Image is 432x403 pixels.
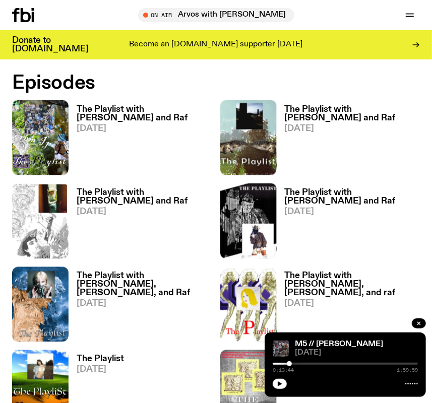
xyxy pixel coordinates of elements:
span: [DATE] [77,124,212,133]
h2: Episodes [12,74,420,92]
h3: The Playlist with [PERSON_NAME] and Raf [77,105,212,122]
h3: The Playlist [77,355,124,364]
span: 0:13:44 [273,368,294,373]
span: [DATE] [77,208,212,216]
h3: The Playlist with [PERSON_NAME], [PERSON_NAME], and Raf [77,272,212,298]
h3: The Playlist with [PERSON_NAME], [PERSON_NAME], and raf [285,272,420,298]
span: [DATE] [285,300,420,308]
span: [DATE] [285,208,420,216]
a: The Playlist with [PERSON_NAME] and Raf[DATE] [277,188,420,258]
a: The Playlist with [PERSON_NAME] and Raf[DATE] [69,105,212,175]
span: [DATE] [77,366,124,374]
span: [DATE] [285,124,420,133]
a: The Playlist with [PERSON_NAME] and Raf[DATE] [69,188,212,258]
p: Become an [DOMAIN_NAME] supporter [DATE] [130,40,303,49]
h3: Donate to [DOMAIN_NAME] [12,36,88,53]
span: [DATE] [77,300,212,308]
a: M5 // [PERSON_NAME] [295,340,383,348]
a: The Playlist with [PERSON_NAME] and Raf[DATE] [277,105,420,175]
span: [DATE] [295,349,418,357]
span: 1:59:59 [397,368,418,373]
h3: The Playlist with [PERSON_NAME] and Raf [285,188,420,206]
a: The Playlist with [PERSON_NAME], [PERSON_NAME], and Raf[DATE] [69,272,212,342]
h3: The Playlist with [PERSON_NAME] and Raf [285,105,420,122]
a: The Playlist with [PERSON_NAME], [PERSON_NAME], and raf[DATE] [277,272,420,342]
h3: The Playlist with [PERSON_NAME] and Raf [77,188,212,206]
button: On AirArvos with [PERSON_NAME] [138,8,294,22]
